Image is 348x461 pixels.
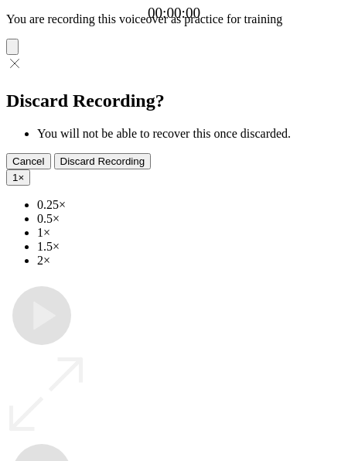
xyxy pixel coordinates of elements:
button: Discard Recording [54,153,152,169]
li: 1.5× [37,240,342,254]
p: You are recording this voiceover as practice for training [6,12,342,26]
li: You will not be able to recover this once discarded. [37,127,342,141]
li: 1× [37,226,342,240]
li: 2× [37,254,342,268]
button: 1× [6,169,30,186]
span: 1 [12,172,18,183]
h2: Discard Recording? [6,90,342,111]
li: 0.5× [37,212,342,226]
button: Cancel [6,153,51,169]
a: 00:00:00 [148,5,200,22]
li: 0.25× [37,198,342,212]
